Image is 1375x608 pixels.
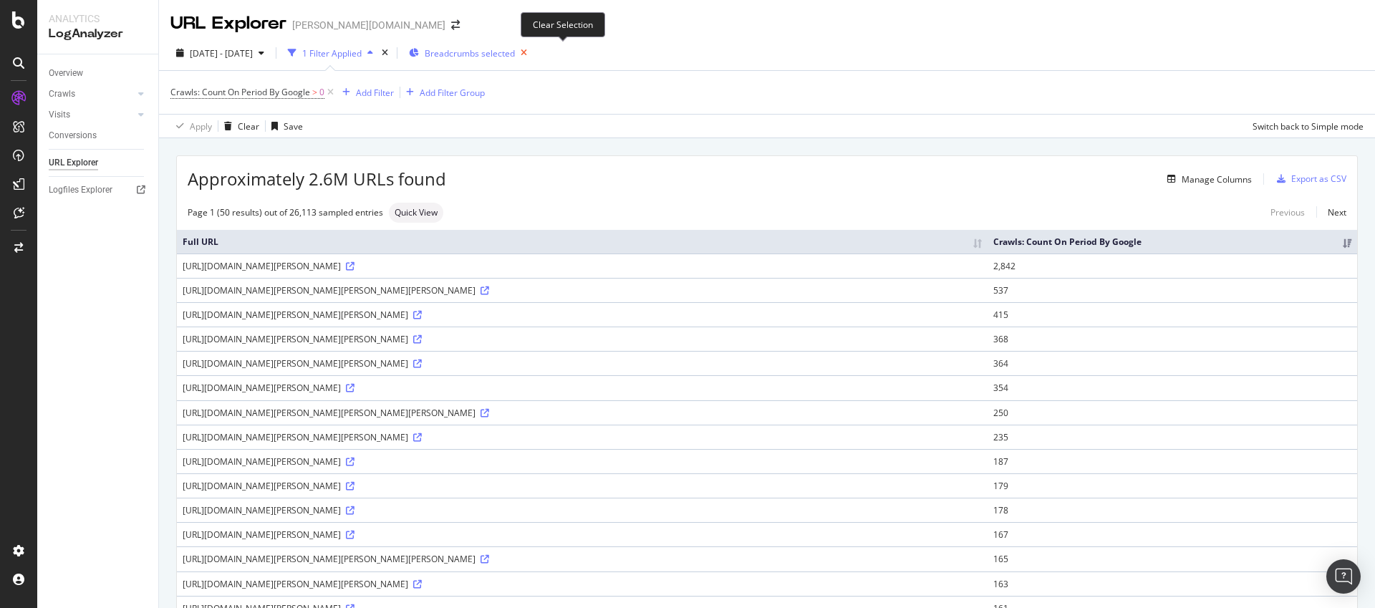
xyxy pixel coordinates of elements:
[395,208,438,217] span: Quick View
[183,309,982,321] div: [URL][DOMAIN_NAME][PERSON_NAME][PERSON_NAME]
[1253,120,1364,132] div: Switch back to Simple mode
[49,183,112,198] div: Logfiles Explorer
[1271,168,1346,190] button: Export as CSV
[183,553,982,565] div: [URL][DOMAIN_NAME][PERSON_NAME][PERSON_NAME][PERSON_NAME]
[988,327,1357,351] td: 368
[379,46,391,60] div: times
[988,522,1357,546] td: 167
[1326,559,1361,594] div: Open Intercom Messenger
[1182,173,1252,185] div: Manage Columns
[218,115,259,137] button: Clear
[988,302,1357,327] td: 415
[49,107,70,122] div: Visits
[302,47,362,59] div: 1 Filter Applied
[177,230,988,254] th: Full URL: activate to sort column ascending
[312,86,317,98] span: >
[988,375,1357,400] td: 354
[170,11,286,36] div: URL Explorer
[988,449,1357,473] td: 187
[988,425,1357,449] td: 235
[170,86,310,98] span: Crawls: Count On Period By Google
[1162,170,1252,188] button: Manage Columns
[1247,115,1364,137] button: Switch back to Simple mode
[49,183,148,198] a: Logfiles Explorer
[337,84,394,101] button: Add Filter
[183,260,982,272] div: [URL][DOMAIN_NAME][PERSON_NAME]
[183,480,982,492] div: [URL][DOMAIN_NAME][PERSON_NAME]
[282,42,379,64] button: 1 Filter Applied
[1316,202,1346,223] a: Next
[183,431,982,443] div: [URL][DOMAIN_NAME][PERSON_NAME][PERSON_NAME]
[238,120,259,132] div: Clear
[389,203,443,223] div: neutral label
[521,12,605,37] div: Clear Selection
[403,42,533,64] button: Breadcrumbs selected
[988,571,1357,596] td: 163
[988,546,1357,571] td: 165
[451,20,460,30] div: arrow-right-arrow-left
[190,47,253,59] span: [DATE] - [DATE]
[190,120,212,132] div: Apply
[49,87,134,102] a: Crawls
[400,84,485,101] button: Add Filter Group
[49,26,147,42] div: LogAnalyzer
[170,115,212,137] button: Apply
[266,115,303,137] button: Save
[49,155,148,170] a: URL Explorer
[183,357,982,370] div: [URL][DOMAIN_NAME][PERSON_NAME][PERSON_NAME]
[420,87,485,99] div: Add Filter Group
[183,407,982,419] div: [URL][DOMAIN_NAME][PERSON_NAME][PERSON_NAME][PERSON_NAME]
[292,18,445,32] div: [PERSON_NAME][DOMAIN_NAME]
[988,473,1357,498] td: 179
[284,120,303,132] div: Save
[49,11,147,26] div: Analytics
[988,351,1357,375] td: 364
[1291,173,1346,185] div: Export as CSV
[988,278,1357,302] td: 537
[183,455,982,468] div: [URL][DOMAIN_NAME][PERSON_NAME]
[356,87,394,99] div: Add Filter
[988,254,1357,278] td: 2,842
[49,107,134,122] a: Visits
[183,333,982,345] div: [URL][DOMAIN_NAME][PERSON_NAME][PERSON_NAME]
[183,504,982,516] div: [URL][DOMAIN_NAME][PERSON_NAME]
[188,206,383,218] div: Page 1 (50 results) out of 26,113 sampled entries
[188,167,446,191] span: Approximately 2.6M URLs found
[425,47,515,59] span: Breadcrumbs selected
[988,498,1357,522] td: 178
[49,128,148,143] a: Conversions
[49,66,148,81] a: Overview
[988,400,1357,425] td: 250
[49,66,83,81] div: Overview
[319,82,324,102] span: 0
[183,529,982,541] div: [URL][DOMAIN_NAME][PERSON_NAME]
[183,382,982,394] div: [URL][DOMAIN_NAME][PERSON_NAME]
[49,128,97,143] div: Conversions
[170,42,270,64] button: [DATE] - [DATE]
[183,578,982,590] div: [URL][DOMAIN_NAME][PERSON_NAME][PERSON_NAME]
[183,284,982,296] div: [URL][DOMAIN_NAME][PERSON_NAME][PERSON_NAME][PERSON_NAME]
[49,155,98,170] div: URL Explorer
[49,87,75,102] div: Crawls
[988,230,1357,254] th: Crawls: Count On Period By Google: activate to sort column ascending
